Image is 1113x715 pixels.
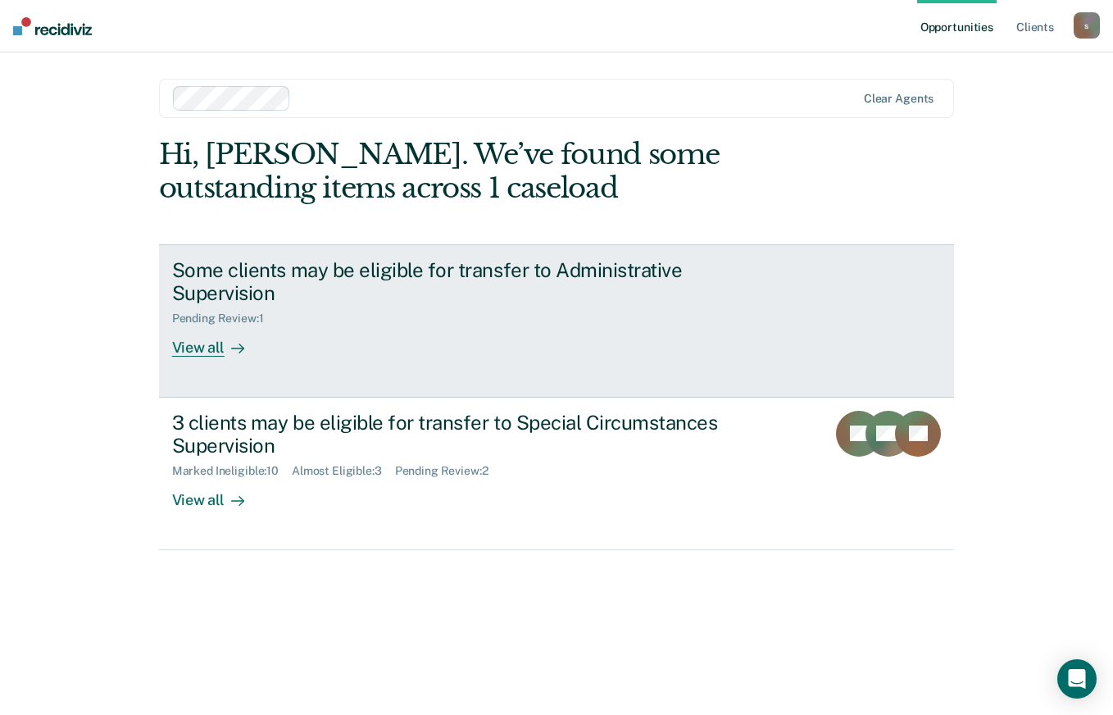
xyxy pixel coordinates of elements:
[172,464,292,478] div: Marked Ineligible : 10
[172,312,277,326] div: Pending Review : 1
[13,17,92,35] img: Recidiviz
[159,398,955,550] a: 3 clients may be eligible for transfer to Special Circumstances SupervisionMarked Ineligible:10Al...
[292,464,395,478] div: Almost Eligible : 3
[172,258,747,306] div: Some clients may be eligible for transfer to Administrative Supervision
[1057,659,1097,699] div: Open Intercom Messenger
[864,92,934,106] div: Clear agents
[159,138,795,205] div: Hi, [PERSON_NAME]. We’ve found some outstanding items across 1 caseload
[1074,12,1100,39] button: s
[159,244,955,398] a: Some clients may be eligible for transfer to Administrative SupervisionPending Review:1View all
[172,411,747,458] div: 3 clients may be eligible for transfer to Special Circumstances Supervision
[172,478,264,510] div: View all
[172,326,264,357] div: View all
[395,464,502,478] div: Pending Review : 2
